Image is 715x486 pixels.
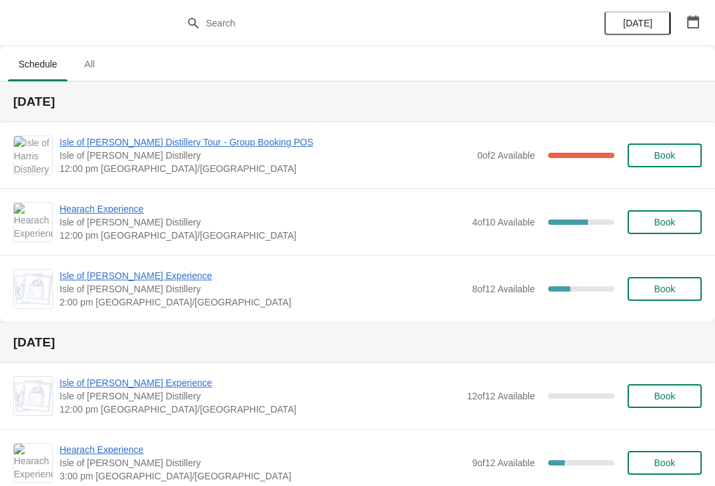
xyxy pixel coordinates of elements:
span: 12 of 12 Available [467,391,535,401]
span: Isle of [PERSON_NAME] Experience [60,269,465,282]
span: 4 of 10 Available [472,217,535,227]
button: Book [628,210,702,234]
h2: [DATE] [13,336,702,349]
h2: [DATE] [13,95,702,108]
span: 12:00 pm [GEOGRAPHIC_DATA]/[GEOGRAPHIC_DATA] [60,162,471,175]
span: Isle of [PERSON_NAME] Distillery [60,149,471,162]
img: Isle of Harris Gin Experience | Isle of Harris Distillery | 2:00 pm Europe/London [14,273,52,305]
button: Book [628,384,702,408]
span: 9 of 12 Available [472,458,535,468]
span: Isle of [PERSON_NAME] Distillery [60,282,465,296]
span: Isle of [PERSON_NAME] Distillery [60,389,460,403]
img: Isle of Harris Gin Experience | Isle of Harris Distillery | 12:00 pm Europe/London [14,380,52,412]
span: [DATE] [623,18,652,28]
span: Schedule [8,52,68,76]
span: Book [654,458,675,468]
span: 0 of 2 Available [477,150,535,161]
img: Hearach Experience | Isle of Harris Distillery | 3:00 pm Europe/London [14,444,52,482]
button: Book [628,277,702,301]
span: Isle of [PERSON_NAME] Experience [60,376,460,389]
button: [DATE] [604,11,671,35]
input: Search [205,11,536,35]
span: Isle of [PERSON_NAME] Distillery [60,456,465,469]
span: Book [654,217,675,227]
button: Book [628,143,702,167]
span: Book [654,391,675,401]
span: All [73,52,106,76]
span: Book [654,284,675,294]
span: 8 of 12 Available [472,284,535,294]
span: 12:00 pm [GEOGRAPHIC_DATA]/[GEOGRAPHIC_DATA] [60,229,465,242]
span: Hearach Experience [60,202,465,216]
span: 12:00 pm [GEOGRAPHIC_DATA]/[GEOGRAPHIC_DATA] [60,403,460,416]
span: Book [654,150,675,161]
img: Hearach Experience | Isle of Harris Distillery | 12:00 pm Europe/London [14,203,52,241]
img: Isle of Harris Distillery Tour - Group Booking POS | Isle of Harris Distillery | 12:00 pm Europe/... [14,136,52,175]
span: 3:00 pm [GEOGRAPHIC_DATA]/[GEOGRAPHIC_DATA] [60,469,465,483]
button: Book [628,451,702,475]
span: 2:00 pm [GEOGRAPHIC_DATA]/[GEOGRAPHIC_DATA] [60,296,465,309]
span: Hearach Experience [60,443,465,456]
span: Isle of [PERSON_NAME] Distillery Tour - Group Booking POS [60,136,471,149]
span: Isle of [PERSON_NAME] Distillery [60,216,465,229]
